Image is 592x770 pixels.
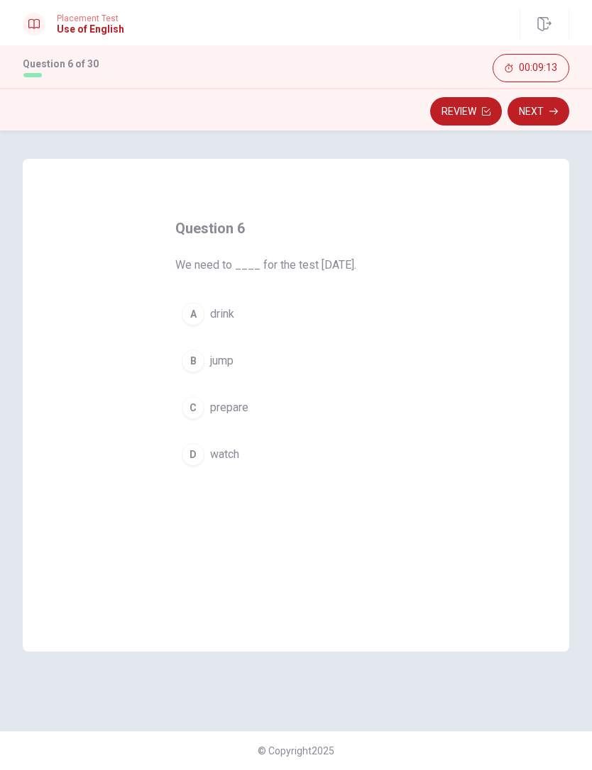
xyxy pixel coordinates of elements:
[258,745,334,757] span: © Copyright 2025
[182,443,204,466] div: D
[175,390,417,425] button: Cprepare
[175,217,417,240] h4: Question 6
[23,58,114,69] h1: Question 6 of 30
[210,306,234,323] span: drink
[182,396,204,419] div: C
[519,62,557,74] span: 00:09:13
[493,54,569,82] button: 00:09:13
[175,437,417,472] button: Dwatch
[57,23,124,35] h1: Use of English
[210,352,234,369] span: jump
[175,296,417,332] button: Adrink
[175,343,417,379] button: Bjump
[182,303,204,325] div: A
[182,350,204,372] div: B
[210,399,248,416] span: prepare
[175,257,417,274] span: We need to ____ for the test [DATE].
[430,97,502,125] button: Review
[57,13,124,23] span: Placement Test
[508,97,569,125] button: Next
[210,446,239,463] span: watch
